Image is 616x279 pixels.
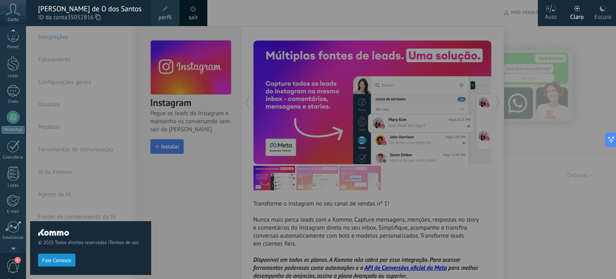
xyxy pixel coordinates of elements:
a: sair [189,13,198,22]
span: 35052816 [67,13,100,22]
div: Escuro [594,5,611,26]
div: Estatísticas [2,235,25,240]
div: Claro [570,5,584,26]
div: Leads [2,73,25,79]
span: Fale Conosco [42,258,71,263]
button: Fale Conosco [38,254,75,267]
span: © 2025 Todos direitos reservados | [38,240,143,246]
div: WhatsApp [2,126,24,134]
div: Listas [2,183,25,188]
span: perfil [158,13,172,22]
div: Chats [2,99,25,104]
span: 1 [14,257,21,263]
div: [PERSON_NAME] de O dos Santos [38,4,143,13]
div: Painel [2,45,25,50]
div: E-mail [2,209,25,214]
div: Calendário [2,155,25,160]
div: Auto [545,5,557,26]
span: ID da conta [38,13,143,22]
a: Termos de uso [109,240,138,246]
a: Fale Conosco [38,257,75,263]
span: Conta [8,17,18,22]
